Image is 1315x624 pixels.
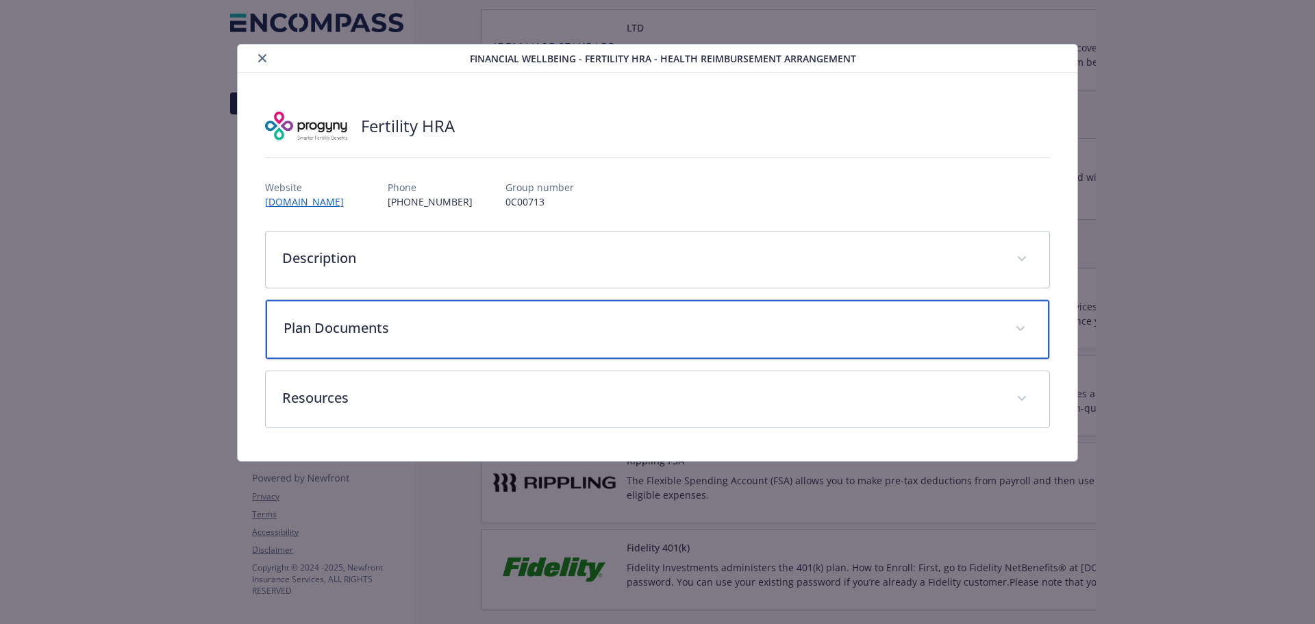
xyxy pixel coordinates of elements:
p: Phone [388,180,473,195]
p: Plan Documents [284,318,999,338]
img: Progyny [265,105,347,147]
p: 0C00713 [505,195,574,209]
button: close [254,50,271,66]
div: details for plan Financial Wellbeing - Fertility HRA - Health Reimbursement Arrangement [131,44,1183,462]
h2: Fertility HRA [361,114,455,138]
p: [PHONE_NUMBER] [388,195,473,209]
p: Description [282,248,1001,269]
p: Group number [505,180,574,195]
div: Plan Documents [266,300,1050,359]
div: Resources [266,371,1050,427]
p: Resources [282,388,1001,408]
p: Website [265,180,355,195]
a: [DOMAIN_NAME] [265,195,355,208]
div: Description [266,232,1050,288]
span: Financial Wellbeing - Fertility HRA - Health Reimbursement Arrangement [470,51,856,66]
